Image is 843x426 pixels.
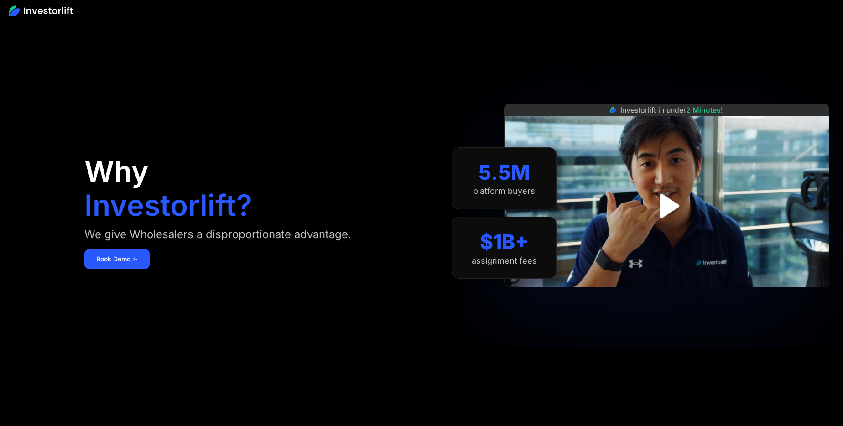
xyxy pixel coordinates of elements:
div: We give Wholesalers a disproportionate advantage. [84,227,351,242]
div: Investorlift in under ! [620,104,723,115]
a: open lightbox [646,186,687,226]
h1: Investorlift? [84,191,252,220]
a: Book Demo ➢ [84,249,150,269]
div: 5.5M [479,161,530,185]
div: $1B+ [480,230,529,254]
h1: Why [84,157,149,186]
span: 2 Minutes [686,105,721,114]
div: assignment fees [472,256,537,266]
div: platform buyers [473,186,535,196]
iframe: Customer reviews powered by Trustpilot [598,292,735,303]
